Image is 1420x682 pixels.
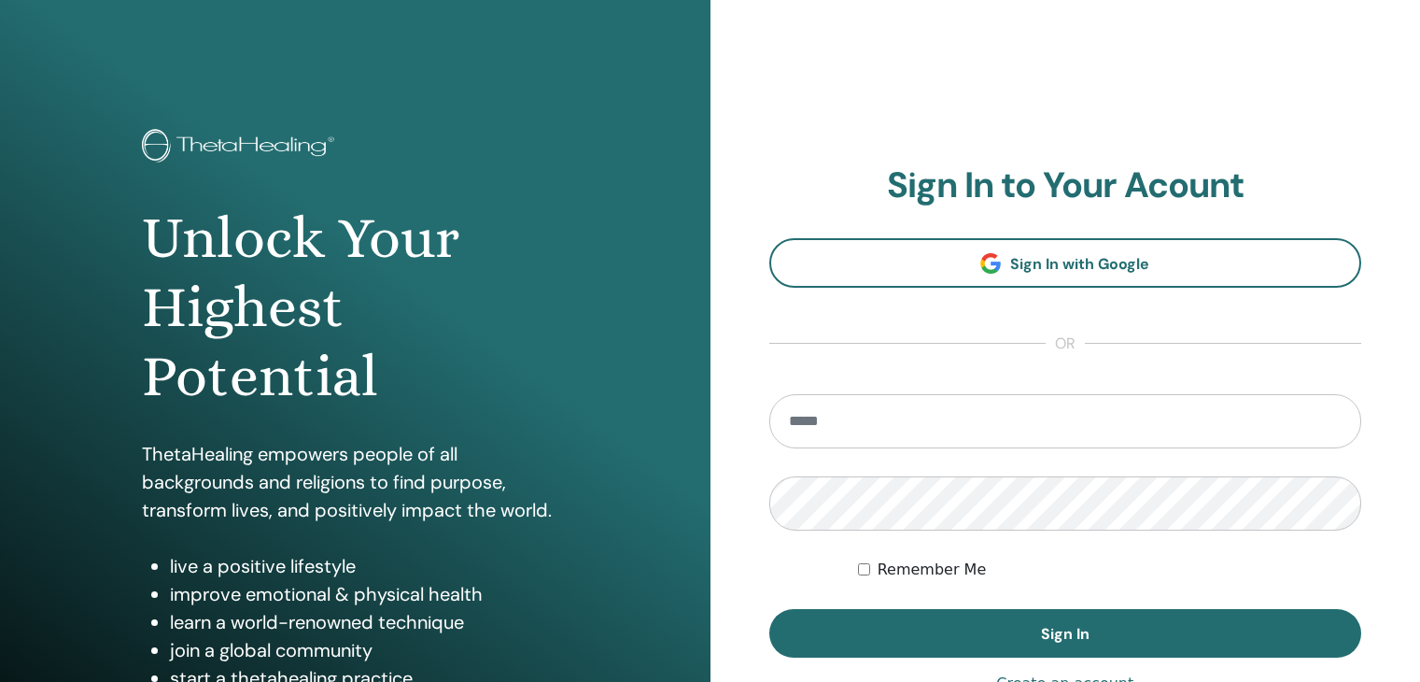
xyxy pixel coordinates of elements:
[142,440,569,524] p: ThetaHealing empowers people of all backgrounds and religions to find purpose, transform lives, a...
[1046,333,1085,355] span: or
[170,608,569,636] li: learn a world-renowned technique
[769,238,1362,288] a: Sign In with Google
[1010,254,1149,274] span: Sign In with Google
[170,552,569,580] li: live a positive lifestyle
[858,559,1361,581] div: Keep me authenticated indefinitely or until I manually logout
[170,580,569,608] li: improve emotional & physical health
[170,636,569,664] li: join a global community
[142,204,569,412] h1: Unlock Your Highest Potential
[1041,624,1090,644] span: Sign In
[769,164,1362,207] h2: Sign In to Your Acount
[769,609,1362,658] button: Sign In
[878,559,987,581] label: Remember Me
